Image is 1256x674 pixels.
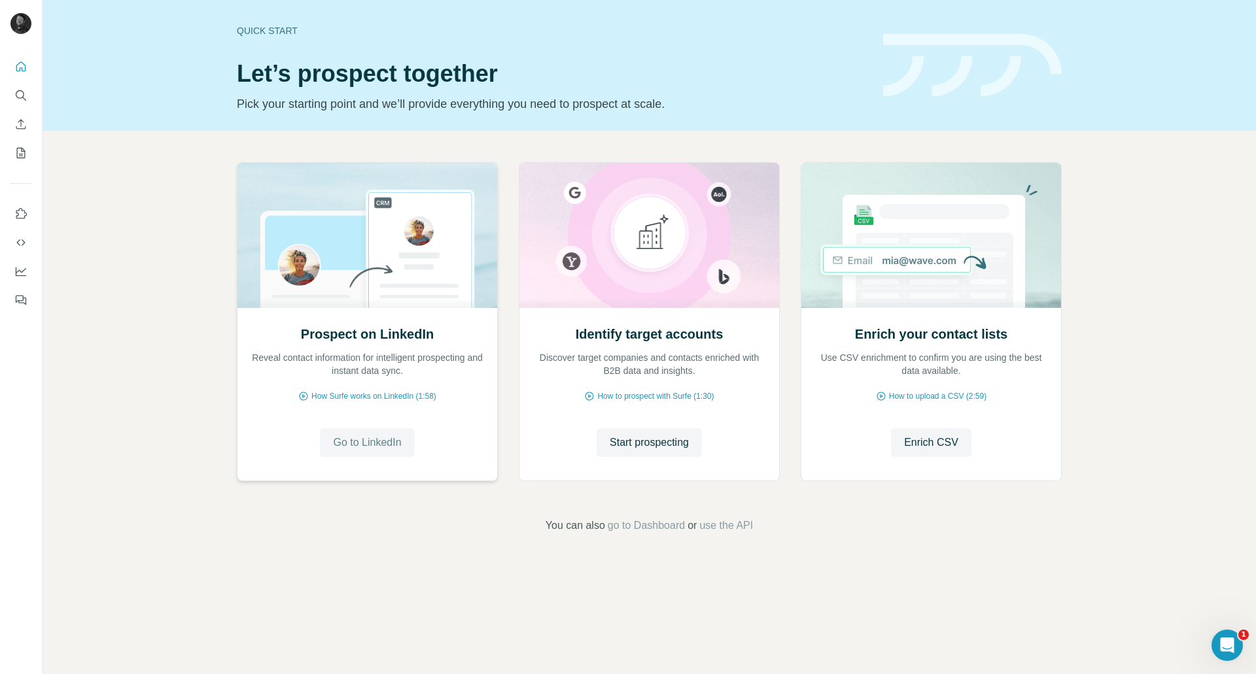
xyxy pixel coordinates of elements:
[237,163,498,308] img: Prospect on LinkedIn
[883,34,1062,97] img: banner
[814,351,1048,377] p: Use CSV enrichment to confirm you are using the best data available.
[10,13,31,34] img: Avatar
[610,435,689,450] span: Start prospecting
[904,435,958,450] span: Enrich CSV
[237,24,867,37] div: Quick start
[546,518,605,533] span: You can also
[891,428,971,457] button: Enrich CSV
[519,163,780,308] img: Identify target accounts
[10,288,31,312] button: Feedback
[889,390,986,402] span: How to upload a CSV (2:59)
[10,55,31,78] button: Quick start
[251,351,484,377] p: Reveal contact information for intelligent prospecting and instant data sync.
[597,390,714,402] span: How to prospect with Surfe (1:30)
[532,351,766,377] p: Discover target companies and contacts enriched with B2B data and insights.
[10,141,31,165] button: My lists
[576,325,724,343] h2: Identify target accounts
[608,518,685,533] button: go to Dashboard
[333,435,401,450] span: Go to LinkedIn
[699,518,753,533] button: use the API
[10,84,31,107] button: Search
[688,518,697,533] span: or
[1238,630,1249,640] span: 1
[311,390,436,402] span: How Surfe works on LinkedIn (1:58)
[597,428,702,457] button: Start prospecting
[10,202,31,226] button: Use Surfe on LinkedIn
[855,325,1007,343] h2: Enrich your contact lists
[301,325,434,343] h2: Prospect on LinkedIn
[1212,630,1243,661] iframe: Intercom live chat
[237,95,867,113] p: Pick your starting point and we’ll provide everything you need to prospect at scale.
[237,61,867,87] h1: Let’s prospect together
[801,163,1062,308] img: Enrich your contact lists
[10,112,31,136] button: Enrich CSV
[10,260,31,283] button: Dashboard
[320,428,414,457] button: Go to LinkedIn
[10,231,31,254] button: Use Surfe API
